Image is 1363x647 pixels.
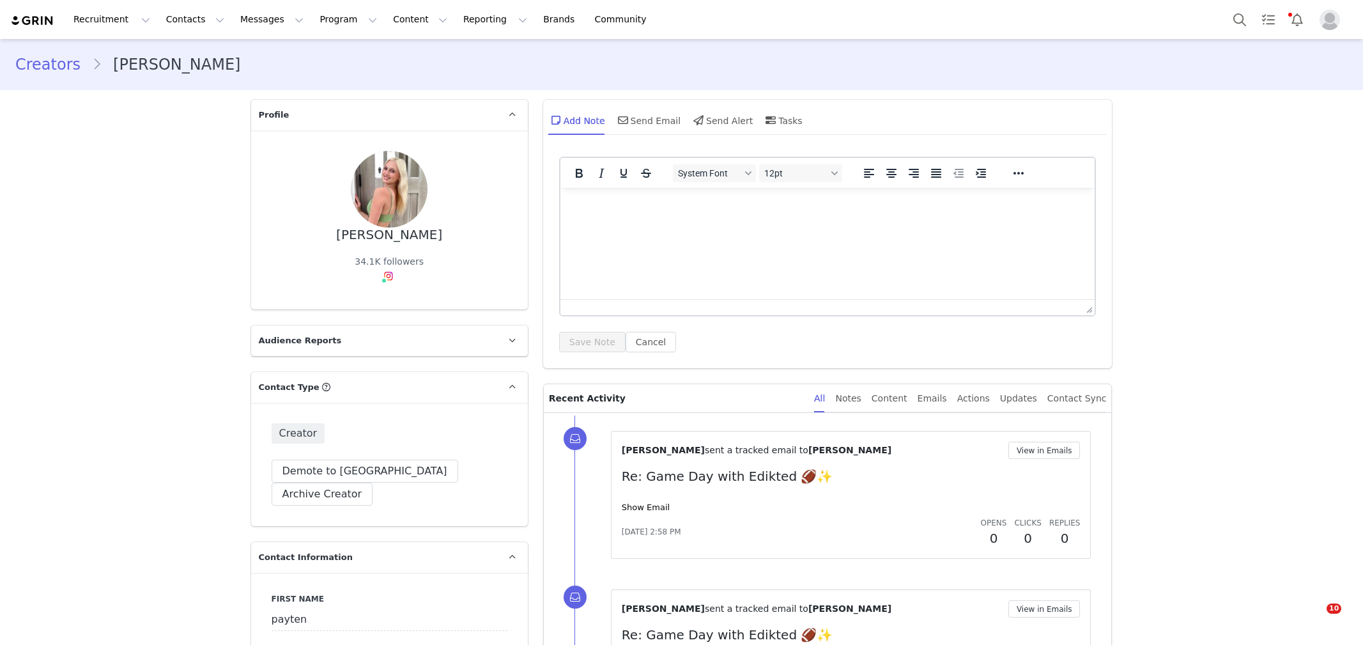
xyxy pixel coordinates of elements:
[1049,529,1081,548] h2: 0
[1014,518,1041,527] span: Clicks
[673,164,756,182] button: Fonts
[259,109,289,121] span: Profile
[259,334,342,347] span: Audience Reports
[272,483,373,506] button: Archive Creator
[1300,604,1331,634] iframe: Intercom live chat
[1312,10,1353,30] button: Profile
[981,529,1007,548] h2: 0
[559,332,626,352] button: Save Note
[872,384,907,413] div: Content
[808,445,891,455] span: [PERSON_NAME]
[336,228,442,242] div: [PERSON_NAME]
[535,5,586,34] a: Brands
[158,5,232,34] button: Contacts
[560,188,1095,299] iframe: Rich Text Area
[272,423,325,444] span: Creator
[615,105,681,136] div: Send Email
[764,168,827,178] span: 12pt
[1081,300,1095,315] div: Press the Up and Down arrow keys to resize the editor.
[383,271,394,281] img: instagram.svg
[1283,5,1311,34] button: Notifications
[705,604,808,614] span: sent a tracked email to
[15,53,92,76] a: Creators
[1254,5,1282,34] a: Tasks
[626,332,676,352] button: Cancel
[259,551,353,564] span: Contact Information
[881,164,902,182] button: Align center
[1000,384,1037,413] div: Updates
[918,384,947,413] div: Emails
[925,164,947,182] button: Justify
[590,164,612,182] button: Italic
[259,381,320,394] span: Contact Type
[808,604,891,614] span: [PERSON_NAME]
[1008,164,1029,182] button: Reveal or hide additional toolbar items
[635,164,657,182] button: Strikethrough
[814,384,825,413] div: All
[759,164,842,182] button: Font sizes
[385,5,455,34] button: Content
[587,5,660,34] a: Community
[1049,518,1081,527] span: Replies
[678,168,741,178] span: System Font
[568,164,590,182] button: Bold
[622,445,705,455] span: [PERSON_NAME]
[1008,442,1081,459] button: View in Emails
[763,105,803,136] div: Tasks
[691,105,753,136] div: Send Alert
[835,384,861,413] div: Notes
[10,15,55,27] img: grin logo
[355,255,424,269] div: 34.1K followers
[622,604,705,614] span: [PERSON_NAME]
[548,105,605,136] div: Add Note
[1047,384,1107,413] div: Contact Sync
[981,518,1007,527] span: Opens
[1014,529,1041,548] h2: 0
[351,151,427,228] img: 500df9b5-d849-411f-b49b-a0d09e546444--s.jpg
[705,445,808,455] span: sent a tracked email to
[903,164,925,182] button: Align right
[233,5,311,34] button: Messages
[948,164,969,182] button: Decrease indent
[622,467,1081,486] p: Re: Game Day with Edikted 🏈✨
[272,593,507,605] label: First Name
[66,5,158,34] button: Recruitment
[549,384,804,412] p: Recent Activity
[622,503,670,512] a: Show Email
[858,164,880,182] button: Align left
[613,164,635,182] button: Underline
[272,460,458,483] button: Demote to [GEOGRAPHIC_DATA]
[1327,604,1341,614] span: 10
[1226,5,1254,34] button: Search
[970,164,992,182] button: Increase indent
[622,625,1081,644] p: Re: Game Day with Edikted 🏈✨
[1008,600,1081,618] button: View in Emails
[622,526,681,538] span: [DATE] 2:58 PM
[1320,10,1340,30] img: placeholder-profile.jpg
[957,384,990,413] div: Actions
[312,5,385,34] button: Program
[456,5,535,34] button: Reporting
